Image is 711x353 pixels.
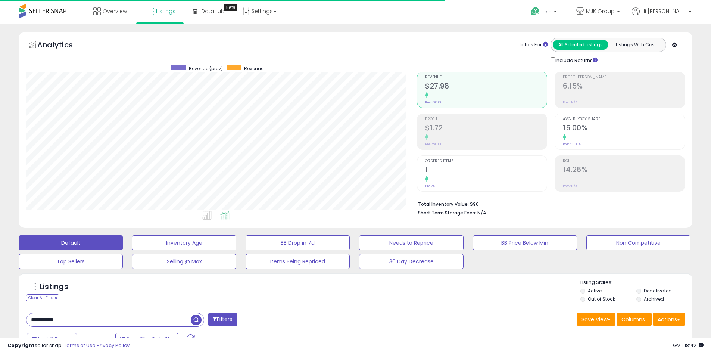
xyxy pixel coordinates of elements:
[19,254,123,269] button: Top Sellers
[246,235,350,250] button: BB Drop in 7d
[156,7,175,15] span: Listings
[189,65,223,72] span: Revenue (prev)
[473,235,577,250] button: BB Price Below Min
[246,254,350,269] button: Items Being Repriced
[563,142,581,146] small: Prev: 0.00%
[201,7,225,15] span: DataHub
[425,124,547,134] h2: $1.72
[425,75,547,80] span: Revenue
[608,40,664,50] button: Listings With Cost
[97,342,130,349] a: Privacy Policy
[19,235,123,250] button: Default
[530,7,540,16] i: Get Help
[563,159,685,163] span: ROI
[132,235,236,250] button: Inventory Age
[425,100,443,105] small: Prev: $0.00
[224,4,237,11] div: Tooltip anchor
[644,296,664,302] label: Archived
[477,209,486,216] span: N/A
[425,82,547,92] h2: $27.98
[40,282,68,292] h5: Listings
[577,313,615,326] button: Save View
[425,184,436,188] small: Prev: 0
[425,165,547,176] h2: 1
[563,165,685,176] h2: 14.26%
[78,336,112,343] span: Compared to:
[644,288,672,294] label: Deactivated
[115,333,178,346] button: Sep-25 - Oct-01
[425,159,547,163] span: Ordered Items
[103,7,127,15] span: Overview
[542,9,552,15] span: Help
[418,210,476,216] b: Short Term Storage Fees:
[586,7,615,15] span: MJK Group
[38,335,68,343] span: Last 7 Days
[580,279,692,286] p: Listing States:
[563,75,685,80] span: Profit [PERSON_NAME]
[653,313,685,326] button: Actions
[359,254,463,269] button: 30 Day Decrease
[7,342,130,349] div: seller snap | |
[359,235,463,250] button: Needs to Reprice
[37,40,87,52] h5: Analytics
[127,335,169,343] span: Sep-25 - Oct-01
[545,56,606,64] div: Include Returns
[208,313,237,326] button: Filters
[588,288,602,294] label: Active
[64,342,96,349] a: Terms of Use
[553,40,608,50] button: All Selected Listings
[425,142,443,146] small: Prev: $0.00
[525,1,564,24] a: Help
[563,100,577,105] small: Prev: N/A
[26,294,59,301] div: Clear All Filters
[7,342,35,349] strong: Copyright
[621,316,645,323] span: Columns
[617,313,652,326] button: Columns
[418,201,469,207] b: Total Inventory Value:
[425,117,547,121] span: Profit
[632,7,692,24] a: Hi [PERSON_NAME]
[586,235,690,250] button: Non Competitive
[673,342,704,349] span: 2025-10-10 18:42 GMT
[27,333,77,346] button: Last 7 Days
[563,124,685,134] h2: 15.00%
[563,82,685,92] h2: 6.15%
[563,184,577,188] small: Prev: N/A
[563,117,685,121] span: Avg. Buybox Share
[132,254,236,269] button: Selling @ Max
[519,41,548,49] div: Totals For
[244,65,263,72] span: Revenue
[588,296,615,302] label: Out of Stock
[642,7,686,15] span: Hi [PERSON_NAME]
[418,199,679,208] li: $96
